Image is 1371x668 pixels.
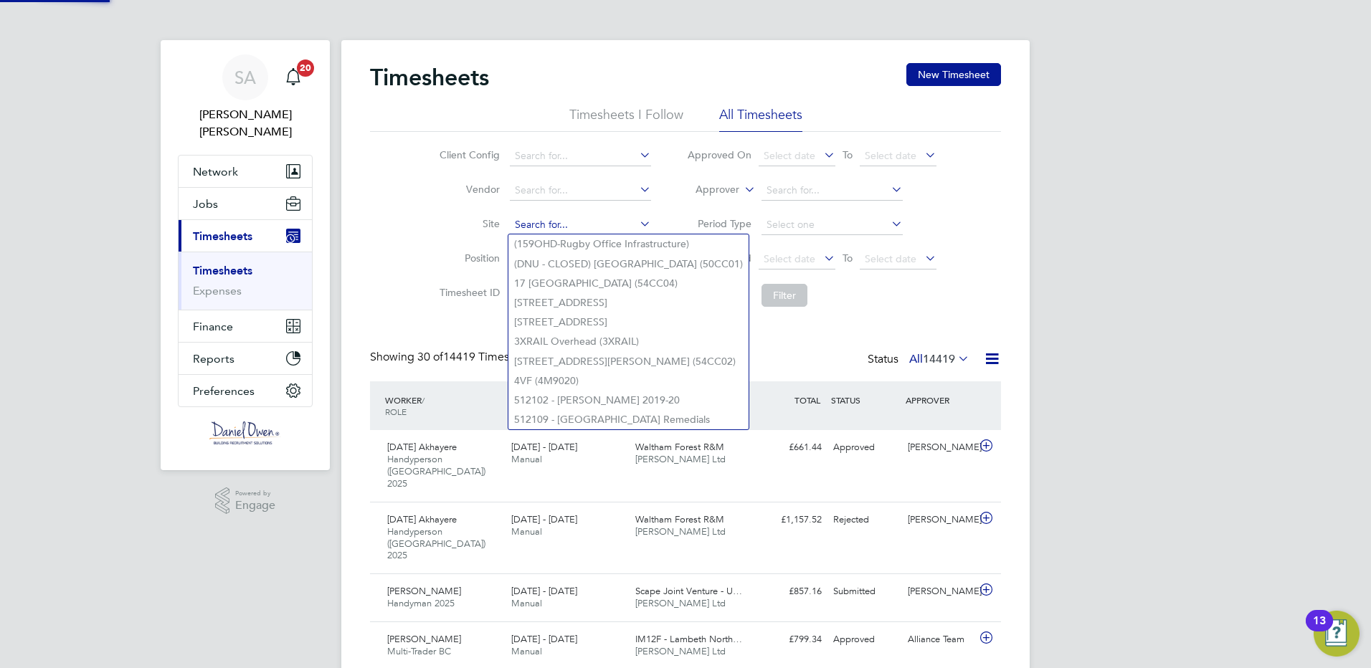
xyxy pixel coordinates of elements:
[193,352,234,366] span: Reports
[762,181,903,201] input: Search for...
[179,252,312,310] div: Timesheets
[569,106,683,132] li: Timesheets I Follow
[178,106,313,140] span: Samantha Ahmet
[215,487,276,515] a: Powered byEngage
[753,508,827,532] div: £1,157.52
[510,215,651,235] input: Search for...
[764,252,815,265] span: Select date
[279,54,308,100] a: 20
[827,436,902,459] div: Approved
[193,320,233,333] span: Finance
[209,421,281,444] img: danielowen-logo-retina.png
[510,181,651,201] input: Search for...
[178,421,313,444] a: Go to home page
[635,645,726,657] span: [PERSON_NAME] Ltd
[762,284,807,307] button: Filter
[675,183,739,197] label: Approver
[865,252,916,265] span: Select date
[719,106,802,132] li: All Timesheets
[417,350,537,364] span: 14419 Timesheets
[1313,621,1326,639] div: 13
[508,234,749,254] li: (159OHD-Rugby Office Infrastructure)
[508,332,749,351] li: 3XRAIL Overhead (3XRAIL)
[435,252,500,264] label: Position
[827,508,902,532] div: Rejected
[827,387,902,413] div: STATUS
[234,68,256,87] span: SA
[838,249,857,267] span: To
[511,597,542,609] span: Manual
[235,500,275,512] span: Engage
[635,633,742,645] span: IM12F - Lambeth North…
[435,148,500,161] label: Client Config
[235,487,275,500] span: Powered by
[511,453,542,465] span: Manual
[508,274,749,293] li: 17 [GEOGRAPHIC_DATA] (54CC04)
[506,387,630,424] div: PERIOD
[387,633,461,645] span: [PERSON_NAME]
[635,597,726,609] span: [PERSON_NAME] Ltd
[193,284,242,297] a: Expenses
[387,441,457,453] span: [DATE] Akhayere
[753,436,827,459] div: £661.44
[902,387,977,413] div: APPROVER
[385,406,407,417] span: ROLE
[381,387,506,424] div: WORKER
[510,146,651,166] input: Search for...
[794,394,820,406] span: TOTAL
[161,40,330,470] nav: Main navigation
[508,371,749,391] li: 4VF (4M9020)
[511,513,577,525] span: [DATE] - [DATE]
[508,391,749,410] li: 512102 - [PERSON_NAME] 2019-20
[370,63,489,92] h2: Timesheets
[635,513,724,525] span: Waltham Forest R&M
[387,525,485,562] span: Handyperson ([GEOGRAPHIC_DATA]) 2025
[762,215,903,235] input: Select one
[193,165,238,178] span: Network
[511,633,577,645] span: [DATE] - [DATE]
[387,585,461,597] span: [PERSON_NAME]
[753,628,827,652] div: £799.34
[422,394,424,406] span: /
[417,350,443,364] span: 30 of
[511,525,542,538] span: Manual
[687,148,751,161] label: Approved On
[193,384,255,398] span: Preferences
[906,63,1001,86] button: New Timesheet
[827,580,902,603] div: Submitted
[193,264,252,277] a: Timesheets
[508,410,749,429] li: 512109 - [GEOGRAPHIC_DATA] Remedials
[508,293,749,312] li: [STREET_ADDRESS]
[635,585,742,597] span: Scape Joint Venture - U…
[865,149,916,162] span: Select date
[902,436,977,459] div: [PERSON_NAME]
[508,254,749,274] li: (DNU - CLOSED) [GEOGRAPHIC_DATA] (50CC01)
[387,513,457,525] span: [DATE] Akhayere
[179,188,312,219] button: Jobs
[508,352,749,371] li: [STREET_ADDRESS][PERSON_NAME] (54CC02)
[511,441,577,453] span: [DATE] - [DATE]
[179,343,312,374] button: Reports
[635,441,724,453] span: Waltham Forest R&M
[764,149,815,162] span: Select date
[902,508,977,532] div: [PERSON_NAME]
[511,585,577,597] span: [DATE] - [DATE]
[387,597,455,609] span: Handyman 2025
[179,156,312,187] button: Network
[370,350,540,365] div: Showing
[387,645,451,657] span: Multi-Trader BC
[435,217,500,230] label: Site
[193,197,218,211] span: Jobs
[179,220,312,252] button: Timesheets
[387,453,485,490] span: Handyperson ([GEOGRAPHIC_DATA]) 2025
[508,312,749,332] li: [STREET_ADDRESS]
[635,453,726,465] span: [PERSON_NAME] Ltd
[297,59,314,77] span: 20
[902,580,977,603] div: [PERSON_NAME]
[902,628,977,652] div: Alliance Team
[827,628,902,652] div: Approved
[179,375,312,406] button: Preferences
[178,54,313,140] a: SA[PERSON_NAME] [PERSON_NAME]
[635,525,726,538] span: [PERSON_NAME] Ltd
[179,310,312,342] button: Finance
